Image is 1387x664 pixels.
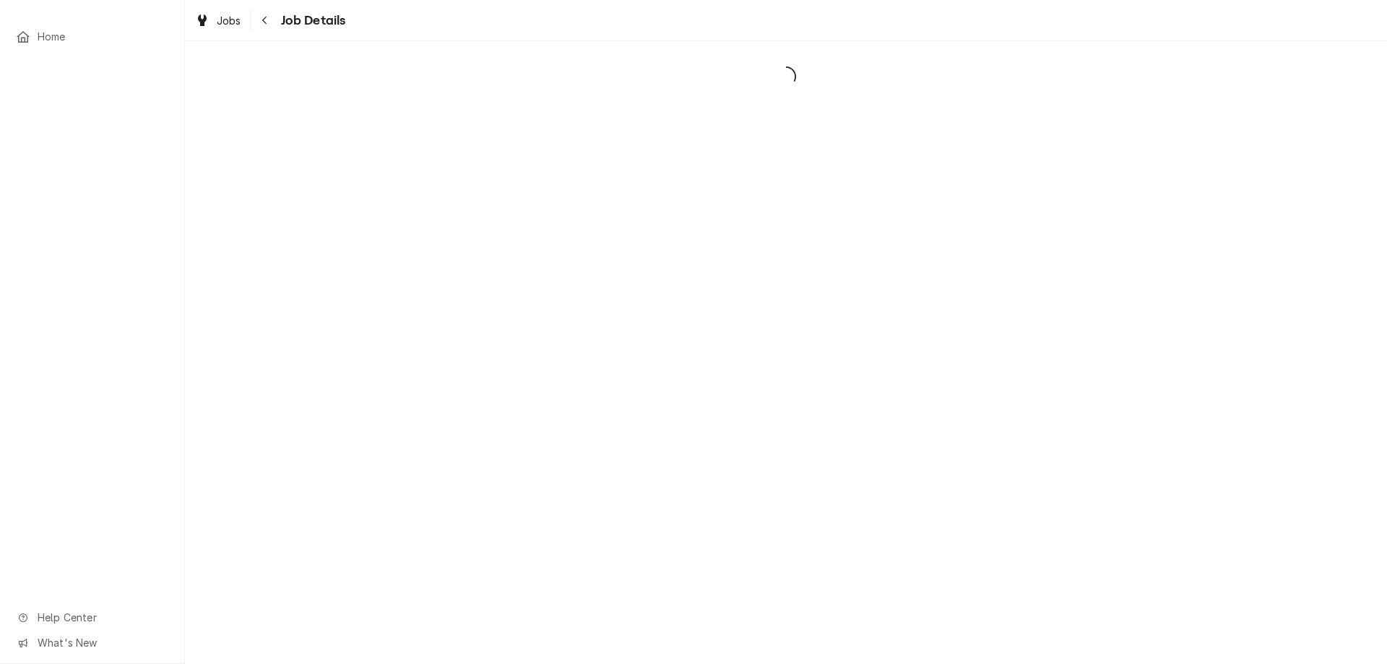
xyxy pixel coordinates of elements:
span: Jobs [217,13,241,28]
button: Navigate back [254,9,277,32]
span: Job Details [277,11,346,30]
a: Go to What's New [9,631,176,655]
a: Go to Help Center [9,605,176,629]
span: Loading... [185,61,1387,92]
span: Home [38,29,168,44]
span: What's New [38,635,167,650]
a: Home [9,25,176,48]
a: Jobs [189,9,247,33]
span: Help Center [38,610,167,625]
